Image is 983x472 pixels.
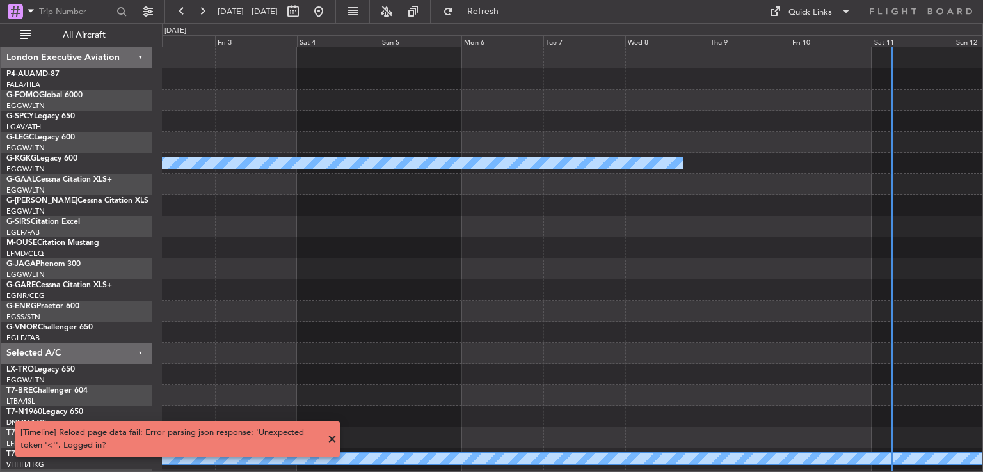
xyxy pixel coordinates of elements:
input: Trip Number [39,2,113,21]
a: G-SIRSCitation Excel [6,218,80,226]
a: LTBA/ISL [6,397,35,406]
a: G-LEGCLegacy 600 [6,134,75,141]
span: G-SIRS [6,218,31,226]
a: EGLF/FAB [6,228,40,237]
span: P4-AUA [6,70,35,78]
div: Sat 4 [297,35,379,47]
span: G-GARE [6,281,36,289]
a: LGAV/ATH [6,122,41,132]
div: Sat 11 [872,35,954,47]
span: LX-TRO [6,366,34,374]
a: EGGW/LTN [6,164,45,174]
a: G-GAALCessna Citation XLS+ [6,176,112,184]
div: Quick Links [788,6,832,19]
a: EGGW/LTN [6,270,45,279]
span: G-GAAL [6,176,36,184]
a: EGGW/LTN [6,375,45,385]
span: G-SPCY [6,113,34,120]
span: G-KGKG [6,155,36,162]
a: EGGW/LTN [6,143,45,153]
span: G-FOMO [6,91,39,99]
a: G-ENRGPraetor 600 [6,303,79,310]
span: All Aircraft [33,31,135,40]
span: M-OUSE [6,239,37,247]
button: Refresh [437,1,514,22]
div: Mon 6 [461,35,543,47]
span: G-VNOR [6,324,38,331]
span: [DATE] - [DATE] [218,6,278,17]
a: G-[PERSON_NAME]Cessna Citation XLS [6,197,148,205]
a: G-KGKGLegacy 600 [6,155,77,162]
div: Thu 2 [133,35,215,47]
span: G-LEGC [6,134,34,141]
a: G-VNORChallenger 650 [6,324,93,331]
a: EGGW/LTN [6,101,45,111]
button: Quick Links [763,1,858,22]
a: G-SPCYLegacy 650 [6,113,75,120]
div: Thu 9 [708,35,790,47]
span: G-JAGA [6,260,36,268]
span: T7-BRE [6,387,33,395]
a: T7-BREChallenger 604 [6,387,88,395]
a: EGGW/LTN [6,207,45,216]
div: [Timeline] Reload page data fail: Error parsing json response: 'Unexpected token '<''. Logged in? [20,427,321,452]
button: All Aircraft [14,25,139,45]
span: Refresh [456,7,510,16]
a: G-FOMOGlobal 6000 [6,91,83,99]
div: Fri 3 [215,35,297,47]
a: LX-TROLegacy 650 [6,366,75,374]
a: G-GARECessna Citation XLS+ [6,281,112,289]
a: EGSS/STN [6,312,40,322]
div: [DATE] [164,26,186,36]
a: EGLF/FAB [6,333,40,343]
span: G-ENRG [6,303,36,310]
div: Sun 5 [380,35,461,47]
div: Fri 10 [790,35,872,47]
a: P4-AUAMD-87 [6,70,60,78]
a: EGGW/LTN [6,185,45,195]
a: G-JAGAPhenom 300 [6,260,81,268]
div: Wed 8 [625,35,707,47]
div: Tue 7 [543,35,625,47]
a: LFMD/CEQ [6,249,44,258]
span: G-[PERSON_NAME] [6,197,77,205]
a: FALA/HLA [6,80,40,90]
a: M-OUSECitation Mustang [6,239,99,247]
a: EGNR/CEG [6,291,45,301]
